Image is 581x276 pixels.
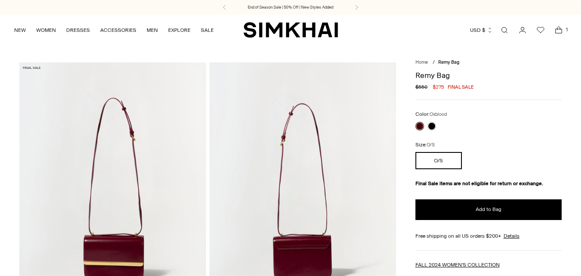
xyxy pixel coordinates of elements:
[438,59,459,65] span: Remy Bag
[476,206,501,213] span: Add to Bag
[415,71,562,79] h1: Remy Bag
[66,21,90,40] a: DRESSES
[415,141,435,149] label: Size:
[243,22,338,38] a: SIMKHAI
[550,22,567,39] a: Open cart modal
[100,21,136,40] a: ACCESSORIES
[415,59,562,66] nav: breadcrumbs
[415,232,562,240] div: Free shipping on all US orders $200+
[415,180,543,186] strong: Final Sale items are not eligible for return or exchange.
[433,83,444,91] span: $275
[433,59,435,66] div: /
[415,199,562,220] button: Add to Bag
[415,262,500,268] a: FALL 2024 WOMEN'S COLLECTION
[415,59,428,65] a: Home
[415,110,447,118] label: Color:
[36,21,56,40] a: WOMEN
[168,21,191,40] a: EXPLORE
[504,232,520,240] a: Details
[470,21,493,40] button: USD $
[14,21,26,40] a: NEW
[496,22,513,39] a: Open search modal
[415,152,462,169] button: O/S
[415,83,427,91] s: $550
[563,26,571,34] span: 1
[201,21,214,40] a: SALE
[532,22,549,39] a: Wishlist
[147,21,158,40] a: MEN
[427,142,435,148] span: O/S
[430,112,447,117] span: Oxblood
[514,22,531,39] a: Go to the account page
